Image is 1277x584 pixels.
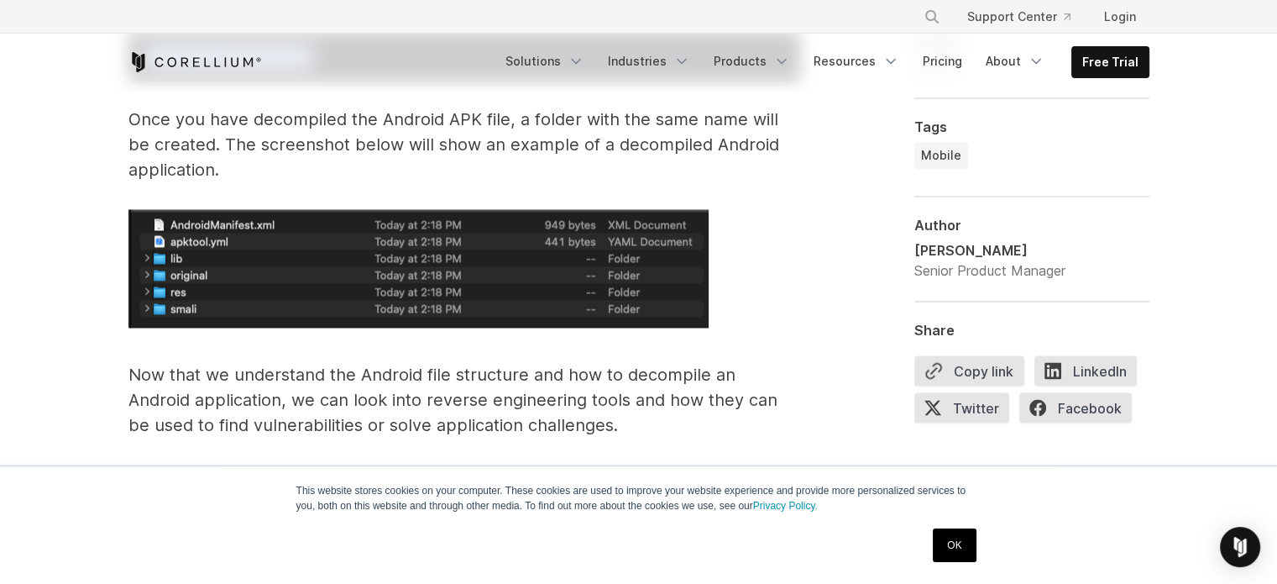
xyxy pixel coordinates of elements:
a: Pricing [913,46,972,76]
div: Tags [914,118,1149,135]
div: Navigation Menu [903,2,1149,32]
a: Facebook [1019,392,1142,429]
div: Senior Product Manager [914,260,1065,281]
a: Products [704,46,800,76]
div: [PERSON_NAME] [914,240,1065,260]
a: Solutions [495,46,594,76]
div: Navigation Menu [495,46,1149,78]
p: Now that we understand the Android file structure and how to decompile an Android application, we... [128,361,800,437]
a: Twitter [914,392,1019,429]
a: Support Center [954,2,1084,32]
button: Copy link [914,355,1024,386]
img: Example of a decompiled android application. [128,209,709,328]
p: This website stores cookies on your computer. These cookies are used to improve your website expe... [296,483,981,513]
a: Industries [598,46,700,76]
span: Facebook [1019,392,1132,423]
div: Open Intercom Messenger [1220,527,1260,567]
a: About [976,46,1055,76]
a: Privacy Policy. [753,500,818,512]
a: LinkedIn [1034,355,1147,392]
div: Author [914,217,1149,234]
a: Mobile [914,142,968,169]
span: LinkedIn [1034,355,1137,386]
div: Share [914,322,1149,339]
a: OK [933,529,976,562]
span: Mobile [921,147,961,164]
p: Once you have decompiled the Android APK file, a folder with the same name will be created. The s... [128,107,800,182]
a: Resources [803,46,909,76]
a: Login [1091,2,1149,32]
a: Corellium Home [128,52,262,72]
a: Free Trial [1072,47,1149,77]
span: Twitter [914,392,1009,423]
button: Search [917,2,947,32]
